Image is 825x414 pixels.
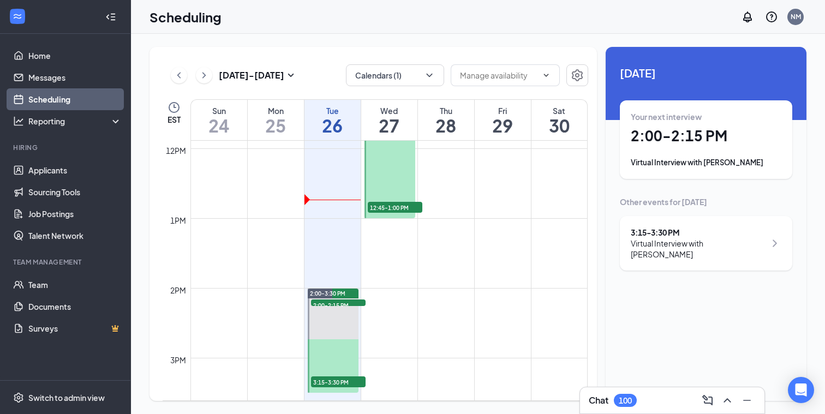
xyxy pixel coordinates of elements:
[368,202,422,213] span: 12:45-1:00 PM
[475,105,531,116] div: Fri
[13,143,119,152] div: Hiring
[566,64,588,86] button: Settings
[424,70,435,81] svg: ChevronDown
[571,69,584,82] svg: Settings
[13,257,119,267] div: Team Management
[28,116,122,127] div: Reporting
[171,67,187,83] button: ChevronLeft
[418,100,474,140] a: August 28, 2025
[361,116,417,135] h1: 27
[28,45,122,67] a: Home
[701,394,714,407] svg: ComposeMessage
[620,196,792,207] div: Other events for [DATE]
[791,12,801,21] div: NM
[13,392,24,403] svg: Settings
[620,64,792,81] span: [DATE]
[631,127,781,145] h1: 2:00 - 2:15 PM
[28,203,122,225] a: Job Postings
[741,10,754,23] svg: Notifications
[361,105,417,116] div: Wed
[475,116,531,135] h1: 29
[304,100,361,140] a: August 26, 2025
[531,100,588,140] a: August 30, 2025
[28,181,122,203] a: Sourcing Tools
[28,296,122,317] a: Documents
[284,69,297,82] svg: SmallChevronDown
[346,64,444,86] button: Calendars (1)ChevronDown
[475,100,531,140] a: August 29, 2025
[768,237,781,250] svg: ChevronRight
[168,214,188,226] div: 1pm
[311,376,366,387] span: 3:15-3:30 PM
[418,105,474,116] div: Thu
[28,88,122,110] a: Scheduling
[191,105,247,116] div: Sun
[168,114,181,125] span: EST
[631,157,781,168] div: Virtual Interview with [PERSON_NAME]
[248,105,304,116] div: Mon
[248,116,304,135] h1: 25
[719,392,736,409] button: ChevronUp
[542,71,551,80] svg: ChevronDown
[28,159,122,181] a: Applicants
[196,67,212,83] button: ChevronRight
[304,116,361,135] h1: 26
[191,116,247,135] h1: 24
[418,116,474,135] h1: 28
[619,396,632,405] div: 100
[631,111,781,122] div: Your next interview
[164,145,188,157] div: 12pm
[28,392,105,403] div: Switch to admin view
[765,10,778,23] svg: QuestionInfo
[311,299,366,310] span: 2:00-2:15 PM
[168,101,181,114] svg: Clock
[105,11,116,22] svg: Collapse
[699,392,716,409] button: ComposeMessage
[191,100,247,140] a: August 24, 2025
[589,394,608,406] h3: Chat
[738,392,756,409] button: Minimize
[174,69,184,82] svg: ChevronLeft
[28,317,122,339] a: SurveysCrown
[28,274,122,296] a: Team
[12,11,23,22] svg: WorkstreamLogo
[219,69,284,81] h3: [DATE] - [DATE]
[248,100,304,140] a: August 25, 2025
[788,377,814,403] div: Open Intercom Messenger
[631,238,766,260] div: Virtual Interview with [PERSON_NAME]
[310,290,345,297] span: 2:00-3:30 PM
[531,116,588,135] h1: 30
[631,227,766,238] div: 3:15 - 3:30 PM
[168,284,188,296] div: 2pm
[13,116,24,127] svg: Analysis
[199,69,210,82] svg: ChevronRight
[28,225,122,247] a: Talent Network
[531,105,588,116] div: Sat
[361,100,417,140] a: August 27, 2025
[150,8,222,26] h1: Scheduling
[28,67,122,88] a: Messages
[740,394,754,407] svg: Minimize
[168,354,188,366] div: 3pm
[721,394,734,407] svg: ChevronUp
[460,69,537,81] input: Manage availability
[304,105,361,116] div: Tue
